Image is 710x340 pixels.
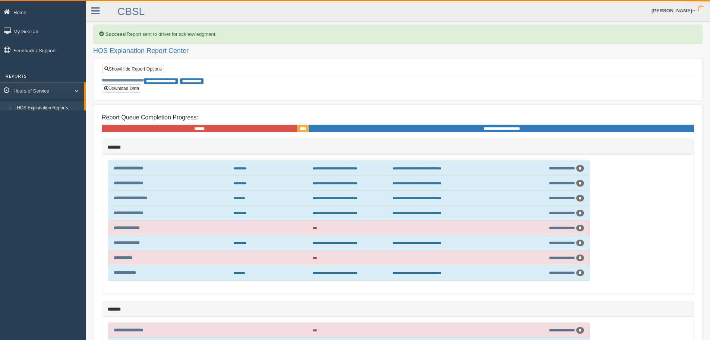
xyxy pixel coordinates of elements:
a: Show/Hide Report Options [102,65,164,73]
div: Report sent to driver for acknowledgment. [93,25,703,44]
h2: HOS Explanation Report Center [93,47,703,55]
a: CBSL [117,6,145,17]
a: HOS Explanation Reports [13,102,84,115]
button: Download Data [102,84,141,93]
b: Success! [105,31,127,37]
h4: Report Queue Completion Progress: [102,114,694,121]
